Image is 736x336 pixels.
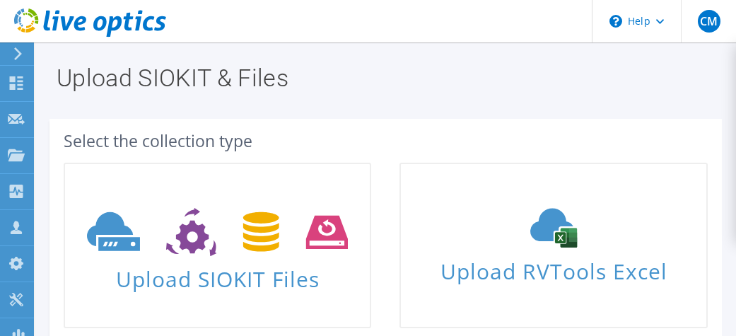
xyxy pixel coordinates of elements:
[57,66,708,90] h1: Upload SIOKIT & Files
[65,260,370,290] span: Upload SIOKIT Files
[64,133,708,149] div: Select the collection type
[399,163,707,328] a: Upload RVTools Excel
[609,15,622,28] svg: \n
[64,163,371,328] a: Upload SIOKIT Files
[698,10,720,33] span: CM
[401,253,706,283] span: Upload RVTools Excel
